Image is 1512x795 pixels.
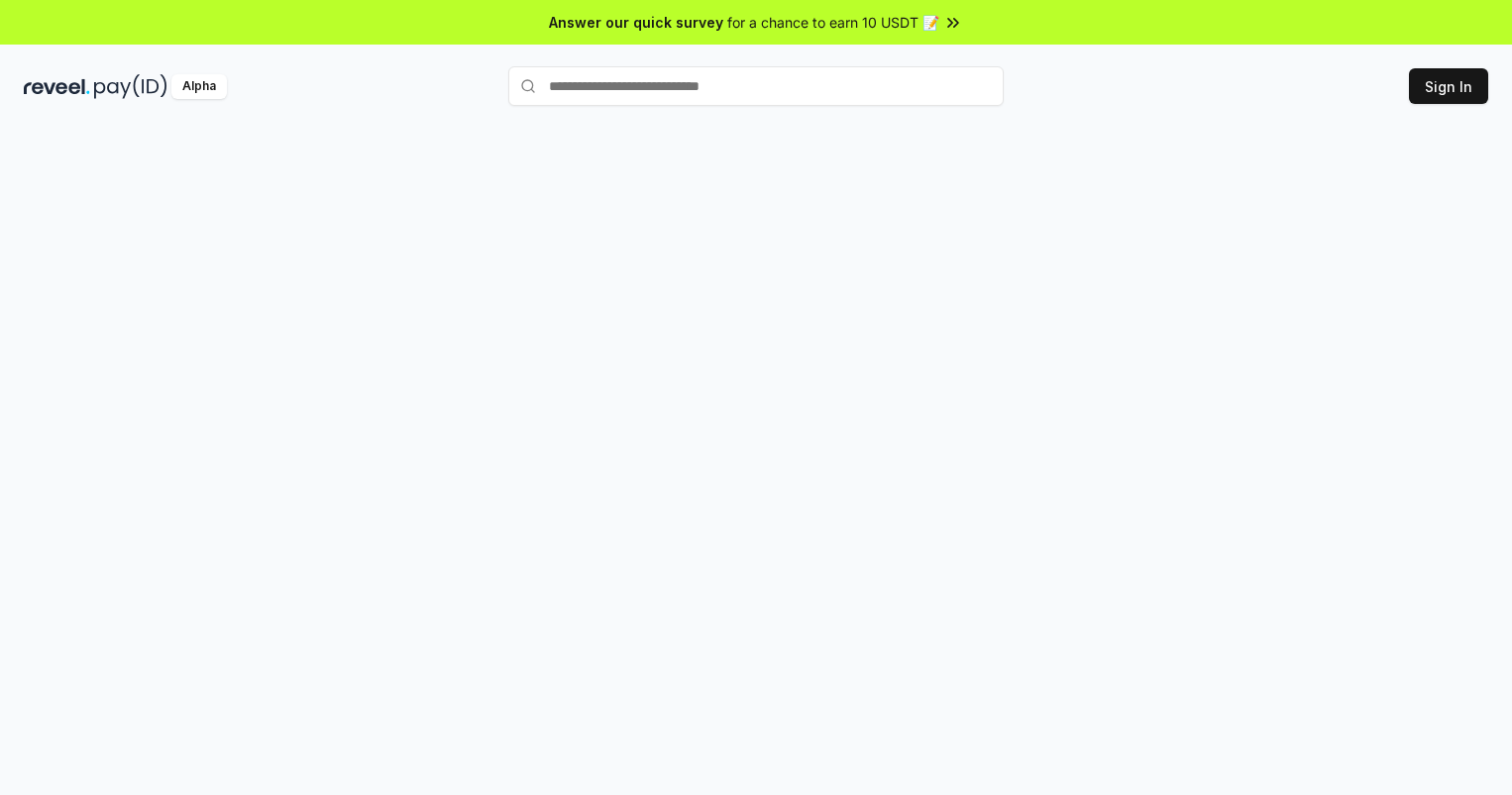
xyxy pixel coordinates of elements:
span: Answer our quick survey [549,12,723,33]
img: reveel_dark [24,74,90,99]
img: pay_id [94,74,167,99]
div: Alpha [171,74,227,99]
span: for a chance to earn 10 USDT 📝 [727,12,939,33]
button: Sign In [1409,68,1488,104]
